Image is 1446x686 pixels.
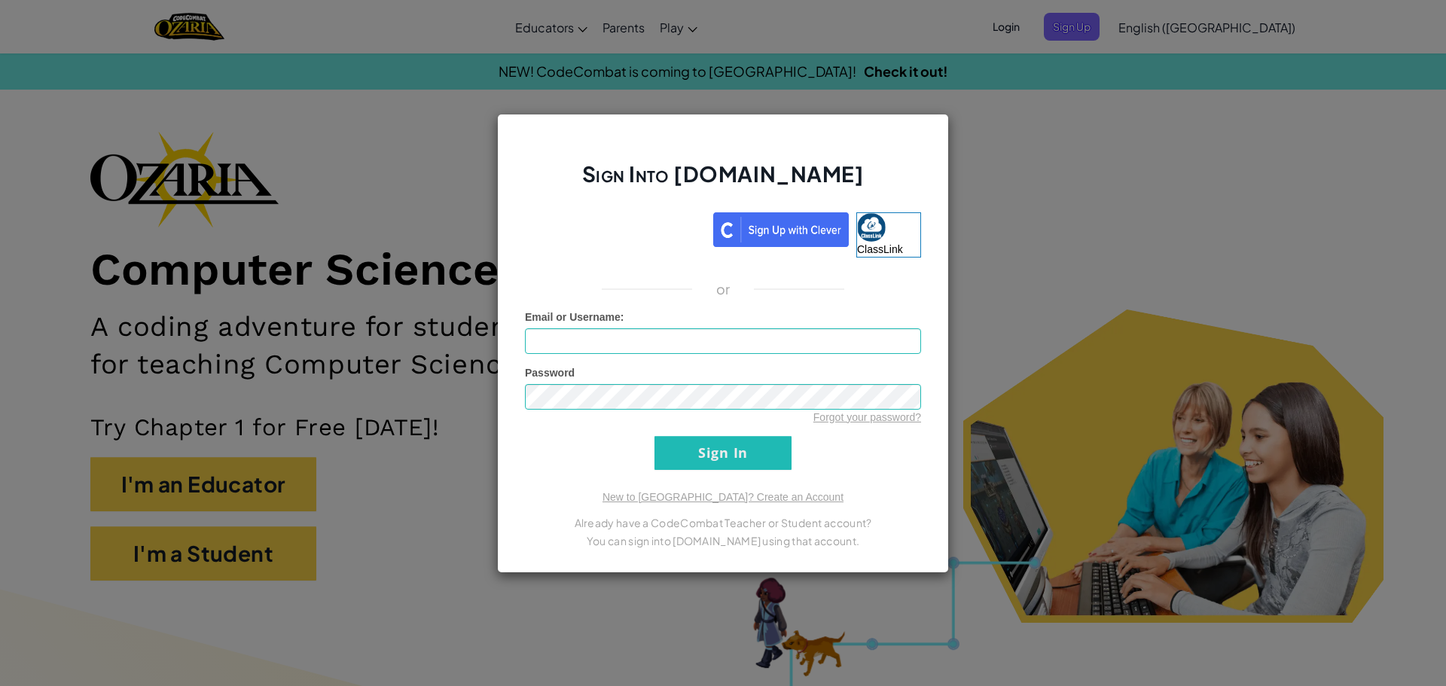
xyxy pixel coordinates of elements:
[525,514,921,532] p: Already have a CodeCombat Teacher or Student account?
[525,160,921,203] h2: Sign Into [DOMAIN_NAME]
[602,491,843,503] a: New to [GEOGRAPHIC_DATA]? Create an Account
[716,280,731,298] p: or
[517,211,713,244] iframe: Sign in with Google Button
[525,311,621,323] span: Email or Username
[525,367,575,379] span: Password
[857,213,886,242] img: classlink-logo-small.png
[713,212,849,247] img: clever_sso_button@2x.png
[525,532,921,550] p: You can sign into [DOMAIN_NAME] using that account.
[525,309,624,325] label: :
[857,243,903,255] span: ClassLink
[654,436,792,470] input: Sign In
[813,411,921,423] a: Forgot your password?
